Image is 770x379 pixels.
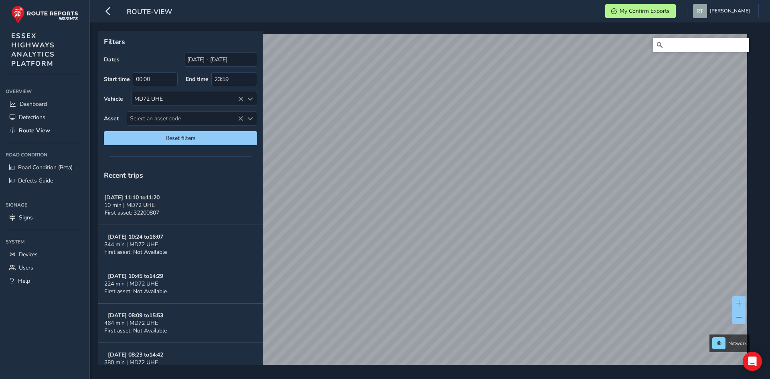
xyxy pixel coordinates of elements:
span: Reset filters [110,134,251,142]
a: Detections [6,111,84,124]
label: Start time [104,75,130,83]
span: Detections [19,113,45,121]
img: rr logo [11,6,78,24]
span: Users [19,264,33,272]
canvas: Map [101,34,747,374]
button: [DATE] 10:24 to16:07344 min | MD72 UHEFirst asset: Not Available [98,225,263,264]
button: My Confirm Exports [605,4,676,18]
span: Network [728,340,747,347]
span: 380 min | MD72 UHE [104,359,158,366]
button: [PERSON_NAME] [693,4,753,18]
span: First asset: Not Available [104,248,167,256]
span: Route View [19,127,50,134]
span: Recent trips [104,170,143,180]
p: Filters [104,36,257,47]
span: Dashboard [20,100,47,108]
span: Signs [19,214,33,221]
span: Select an asset code [127,112,243,125]
a: Dashboard [6,97,84,111]
span: First asset: Not Available [104,288,167,295]
div: Open Intercom Messenger [743,352,762,371]
a: Road Condition (Beta) [6,161,84,174]
div: MD72 UHE [132,92,243,105]
span: Road Condition (Beta) [18,164,73,171]
span: My Confirm Exports [620,7,670,15]
a: Defects Guide [6,174,84,187]
a: Route View [6,124,84,137]
div: Signage [6,199,84,211]
label: Vehicle [104,95,123,103]
span: 464 min | MD72 UHE [104,319,158,327]
label: Asset [104,115,119,122]
input: Search [653,38,749,52]
label: Dates [104,56,120,63]
strong: [DATE] 08:23 to 14:42 [108,351,163,359]
img: diamond-layout [693,4,707,18]
strong: [DATE] 10:45 to 14:29 [108,272,163,280]
span: First asset: Not Available [104,327,167,334]
span: route-view [127,7,172,18]
div: System [6,236,84,248]
button: [DATE] 10:45 to14:29224 min | MD72 UHEFirst asset: Not Available [98,264,263,304]
span: ESSEX HIGHWAYS ANALYTICS PLATFORM [11,31,55,68]
strong: [DATE] 08:09 to 15:53 [108,312,163,319]
button: [DATE] 08:09 to15:53464 min | MD72 UHEFirst asset: Not Available [98,304,263,343]
div: Road Condition [6,149,84,161]
span: Defects Guide [18,177,53,184]
span: 224 min | MD72 UHE [104,280,158,288]
span: [PERSON_NAME] [710,4,750,18]
button: Reset filters [104,131,257,145]
span: 10 min | MD72 UHE [104,201,155,209]
span: Help [18,277,30,285]
span: First asset: 32200807 [105,209,159,217]
div: Select an asset code [243,112,257,125]
a: Signs [6,211,84,224]
span: 344 min | MD72 UHE [104,241,158,248]
strong: [DATE] 10:24 to 16:07 [108,233,163,241]
a: Devices [6,248,84,261]
a: Help [6,274,84,288]
span: Devices [19,251,38,258]
label: End time [186,75,209,83]
a: Users [6,261,84,274]
div: Overview [6,85,84,97]
button: [DATE] 11:10 to11:2010 min | MD72 UHEFirst asset: 32200807 [98,186,263,225]
strong: [DATE] 11:10 to 11:20 [104,194,160,201]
